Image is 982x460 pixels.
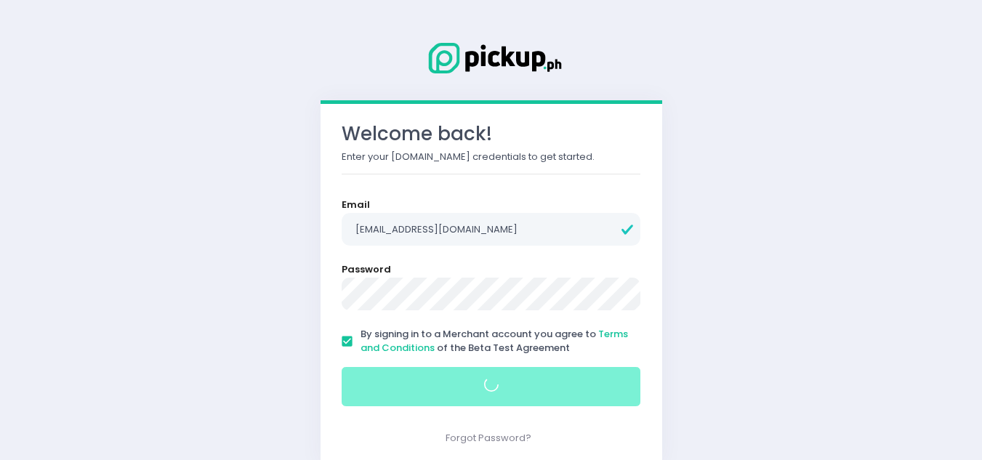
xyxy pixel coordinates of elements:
[446,431,531,445] a: Forgot Password?
[361,327,628,355] a: Terms and Conditions
[361,327,628,355] span: By signing in to a Merchant account you agree to of the Beta Test Agreement
[342,213,641,246] input: Email
[342,123,641,145] h3: Welcome back!
[419,40,564,76] img: Logo
[342,198,370,212] label: Email
[342,262,391,277] label: Password
[342,150,641,164] p: Enter your [DOMAIN_NAME] credentials to get started.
